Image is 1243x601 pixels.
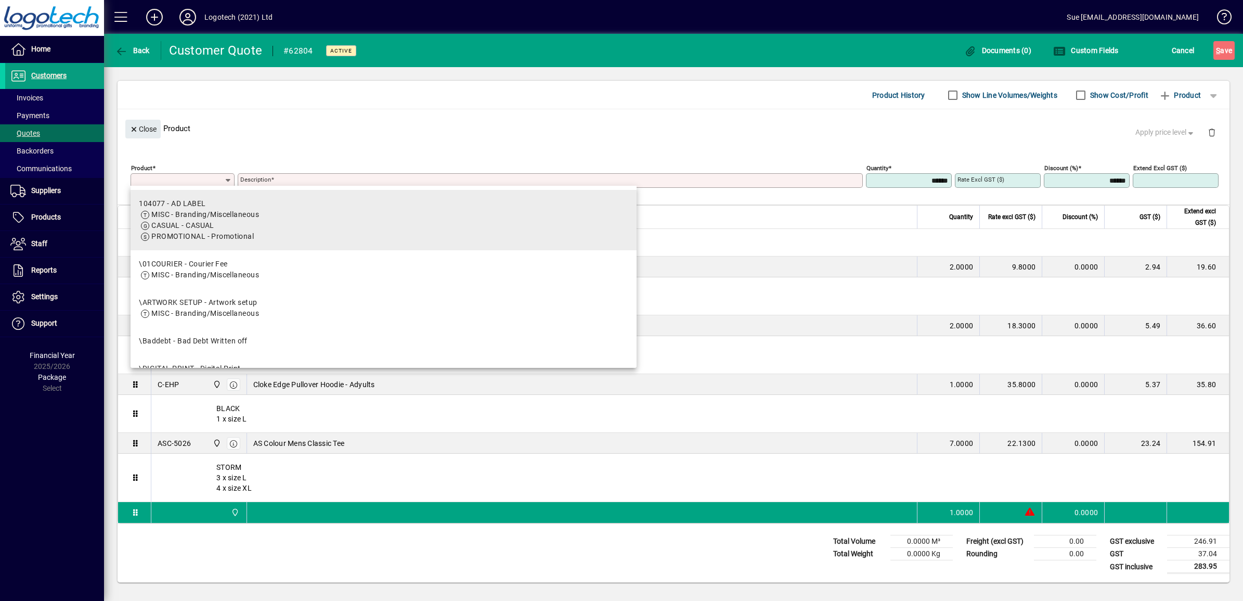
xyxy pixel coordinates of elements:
div: \Baddebt - Bad Debt Written off [139,336,248,347]
span: Rate excl GST ($) [988,211,1035,223]
td: 5.37 [1104,374,1167,395]
td: 0.0000 [1042,257,1104,277]
td: 0.00 [1034,548,1096,560]
span: Products [31,213,61,221]
td: 283.95 [1167,560,1229,573]
a: Quotes [5,124,104,142]
td: Total Volume [828,535,890,548]
a: Staff [5,231,104,257]
td: 0.0000 [1042,433,1104,454]
div: Customer Quote [169,42,263,59]
td: 0.0000 M³ [890,535,953,548]
span: Central [210,438,222,449]
mat-label: Description [240,176,271,183]
span: 1.0000 [950,507,974,518]
div: 9.8000 [986,262,1035,272]
div: 22.1300 [986,438,1035,449]
div: 18.3000 [986,321,1035,331]
button: Apply price level [1131,123,1200,142]
span: GST ($) [1140,211,1160,223]
a: Knowledge Base [1209,2,1230,36]
td: Rounding [961,548,1034,560]
a: Settings [5,284,104,310]
mat-label: Extend excl GST ($) [1133,164,1187,172]
button: Product History [868,86,929,105]
span: Custom Fields [1053,46,1119,55]
div: BLACK 2 x size S/M 56cm [151,336,1229,374]
mat-option: \01COURIER - Courier Fee [131,250,637,289]
div: try email [EMAIL_ADDRESS][DOMAIN_NAME] if no response from cliemt. [151,229,1229,256]
a: Support [5,311,104,337]
span: Settings [31,292,58,301]
span: S [1216,46,1220,55]
div: BLACK 2 x size M/L 57 cm [151,277,1229,315]
span: AS Colour Mens Classic Tee [253,438,345,449]
div: C-EHP [158,379,179,390]
td: 0.0000 [1042,374,1104,395]
span: Documents (0) [964,46,1031,55]
span: Financial Year [30,351,75,360]
span: Quotes [10,129,40,137]
td: 5.49 [1104,315,1167,336]
span: Staff [31,239,47,248]
button: Close [125,120,161,138]
span: Reports [31,266,57,274]
span: PROMOTIONAL - Promotional [151,232,254,240]
div: 35.8000 [986,379,1035,390]
div: BLACK 1 x size L [151,395,1229,432]
div: Sue [EMAIL_ADDRESS][DOMAIN_NAME] [1067,9,1199,25]
span: 2.0000 [950,262,974,272]
app-page-header-button: Close [123,124,163,133]
span: Back [115,46,150,55]
mat-option: 104077 - AD LABEL [131,190,637,250]
td: 154.91 [1167,433,1229,454]
span: Support [31,319,57,327]
span: MISC - Branding/Miscellaneous [151,309,259,317]
a: Communications [5,160,104,177]
button: Custom Fields [1051,41,1121,60]
div: #62804 [283,43,313,59]
mat-option: \ARTWORK SETUP - Artwork setup [131,289,637,327]
div: ASC-5026 [158,438,191,449]
span: ave [1216,42,1232,59]
span: MISC - Branding/Miscellaneous [151,271,259,279]
span: Cancel [1172,42,1195,59]
div: 104077 - AD LABEL [139,198,259,209]
td: 0.0000 [1042,502,1104,523]
a: Payments [5,107,104,124]
mat-option: \Baddebt - Bad Debt Written off [131,327,637,355]
td: 23.24 [1104,433,1167,454]
a: Home [5,36,104,62]
span: Invoices [10,94,43,102]
div: Product [118,109,1229,147]
td: 35.80 [1167,374,1229,395]
span: Customers [31,71,67,80]
span: Central [210,379,222,390]
span: Extend excl GST ($) [1173,206,1216,228]
span: Close [130,121,157,138]
td: Freight (excl GST) [961,535,1034,548]
span: Discount (%) [1063,211,1098,223]
mat-label: Product [131,164,152,172]
span: 2.0000 [950,321,974,331]
td: 37.04 [1167,548,1229,560]
div: \ARTWORK SETUP - Artwork setup [139,297,259,308]
div: Logotech (2021) Ltd [204,9,273,25]
div: STORM 3 x size L 4 x size XL [151,454,1229,502]
a: Backorders [5,142,104,160]
mat-option: \DIGITAL PRINT - Digital Print [131,355,637,393]
span: Active [330,47,352,54]
a: Suppliers [5,178,104,204]
td: GST inclusive [1105,560,1167,573]
a: Reports [5,258,104,284]
td: 0.0000 Kg [890,548,953,560]
span: Package [38,373,66,381]
span: Cloke Edge Pullover Hoodie - Adyults [253,379,375,390]
td: GST exclusive [1105,535,1167,548]
app-page-header-button: Back [104,41,161,60]
td: Total Weight [828,548,890,560]
span: Payments [10,111,49,120]
td: 0.00 [1034,535,1096,548]
td: 2.94 [1104,257,1167,277]
span: CASUAL - CASUAL [151,221,214,229]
